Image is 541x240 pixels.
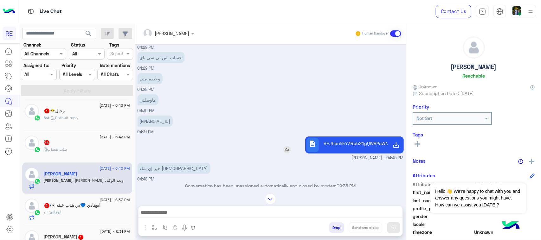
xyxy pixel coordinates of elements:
[44,203,101,208] h5: ابوهادي 💙بي هدب عينه 👀
[321,138,388,153] div: VHJhbnNhY3Rpb24gQWR2aWNlLnBkZg==.pdf
[3,27,16,40] div: RE
[413,229,473,236] span: timezone
[61,62,76,69] label: Priority
[78,235,83,240] span: 1
[138,182,404,189] p: Conversation has been unassigned automatically and closed by system
[512,6,521,15] img: userImage
[413,173,435,178] h6: Attributes
[138,87,155,92] span: 04:29 PM
[25,136,39,150] img: defaultAdmin.png
[305,136,404,154] a: descriptionVHJhbnNhY3Rpb24gQWR2aWNlLnBkZg==.pdf
[109,41,119,48] label: Tags
[44,172,78,177] h5: عبدالإله أبوسرداح
[474,221,535,228] span: null
[413,197,473,204] span: last_name
[152,225,157,230] img: select flow
[44,140,50,145] h5: ً
[138,163,210,174] p: 18/8/2025, 4:48 PM
[479,8,486,15] img: tab
[25,104,39,118] img: defaultAdmin.png
[474,229,535,236] span: Unknown
[419,90,474,97] span: Subscription Date : [DATE]
[44,203,49,208] span: 4
[160,222,170,233] button: Trigger scenario
[170,222,181,233] button: create order
[34,147,41,153] img: WhatsApp
[173,225,178,230] img: create order
[44,147,68,152] span: : طلب تفعيل
[324,140,385,147] p: VHJhbnNhY3Rpb24gQWR2aWNlLnBkZg==.pdf
[413,132,535,137] h6: Tags
[138,52,184,63] p: 18/8/2025, 4:29 PM
[430,183,526,213] span: Hello!👋 We're happy to chat with you and answer any questions you might have. How can we assist y...
[265,193,276,205] img: scroll
[190,225,196,231] img: make a call
[71,41,85,48] label: Status
[100,229,130,235] span: [DATE] - 6:31 PM
[34,178,41,185] img: WhatsApp
[413,104,429,110] h6: Priority
[138,73,163,84] p: 18/8/2025, 4:29 PM
[138,66,155,71] span: 04:29 PM
[149,222,160,233] button: select flow
[518,159,523,164] img: notes
[44,109,49,114] span: 1
[337,183,356,188] span: 09:35 PM
[462,73,485,79] h6: Reachable
[436,5,471,18] a: Contact Us
[413,83,437,90] span: Unknown
[138,45,155,50] span: 04:29 PM
[21,85,133,96] button: Apply Filters
[309,140,316,148] span: description
[50,115,79,120] span: : Default reply
[138,116,173,127] p: 18/8/2025, 4:31 PM
[529,159,534,164] img: add
[44,178,73,183] span: [PERSON_NAME]
[27,7,35,15] img: tab
[500,215,522,237] img: hulul-logo.png
[181,224,188,232] img: send voice note
[100,197,130,203] span: [DATE] - 6:37 PM
[329,222,344,233] button: Drop
[413,189,473,196] span: first_name
[100,166,130,172] span: [DATE] - 6:40 PM
[138,129,154,134] span: 04:31 PM
[413,158,426,164] h6: Notes
[44,115,50,120] span: Bot
[34,210,41,216] img: WhatsApp
[413,205,473,212] span: profile_pic
[362,31,389,36] small: Human Handover
[390,224,397,231] img: send message
[476,5,489,18] a: tab
[352,155,404,161] span: [PERSON_NAME] - 04:45 PM
[34,115,41,121] img: WhatsApp
[138,177,155,181] span: 04:48 PM
[527,8,535,16] img: profile
[413,213,473,220] span: gender
[283,146,291,154] img: reply
[23,62,49,69] label: Assigned to:
[25,199,39,213] img: defaultAdmin.png
[349,222,382,233] button: Send and close
[162,225,167,230] img: Trigger scenario
[100,134,130,140] span: [DATE] - 6:42 PM
[413,221,473,228] span: locale
[141,224,149,232] img: send attachment
[50,210,61,215] span: ابوهادي
[81,28,96,41] button: search
[3,5,15,18] img: Logo
[44,140,49,145] span: 16
[138,108,155,113] span: 04:30 PM
[23,41,41,48] label: Channel:
[85,30,92,37] span: search
[451,63,497,71] h5: [PERSON_NAME]
[463,37,485,58] img: defaultAdmin.png
[40,7,62,16] p: Live Chat
[44,235,84,240] h5: باسل السهلي
[496,8,504,15] img: tab
[100,62,130,69] label: Note mentions
[100,103,130,108] span: [DATE] - 6:42 PM
[73,178,124,183] span: حسبي الله ونعم الوكيل
[474,213,535,220] span: null
[413,181,473,188] span: Attribute Name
